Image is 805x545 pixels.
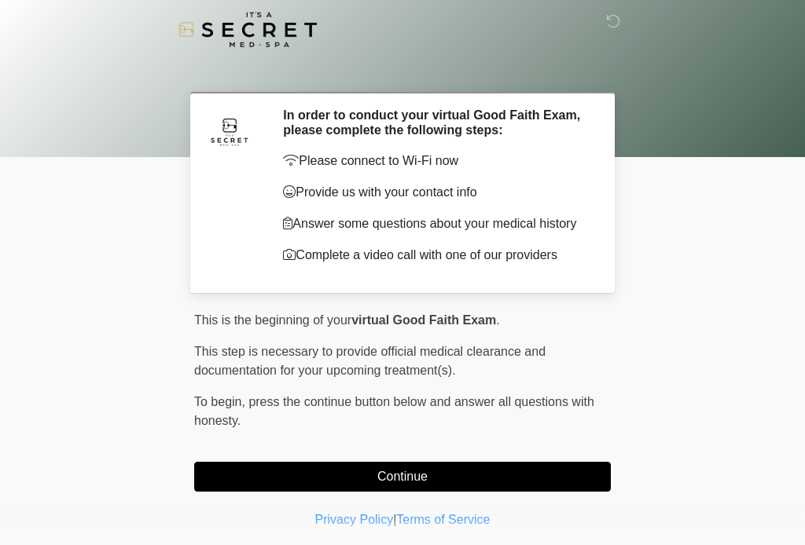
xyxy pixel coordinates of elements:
[194,313,351,327] span: This is the beginning of your
[194,395,594,427] span: press the continue button below and answer all questions with honesty.
[283,108,587,137] h2: In order to conduct your virtual Good Faith Exam, please complete the following steps:
[315,513,394,526] a: Privacy Policy
[283,246,587,265] p: Complete a video call with one of our providers
[351,313,496,327] strong: virtual Good Faith Exam
[283,214,587,233] p: Answer some questions about your medical history
[396,513,490,526] a: Terms of Service
[496,313,499,327] span: .
[178,12,317,47] img: It's A Secret Med Spa Logo
[194,462,611,492] button: Continue
[182,57,623,86] h1: ‎ ‎
[206,108,253,155] img: Agent Avatar
[194,345,546,377] span: This step is necessary to provide official medical clearance and documentation for your upcoming ...
[393,513,396,526] a: |
[194,395,248,408] span: To begin,
[283,152,587,170] p: Please connect to Wi-Fi now
[283,183,587,202] p: Provide us with your contact info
